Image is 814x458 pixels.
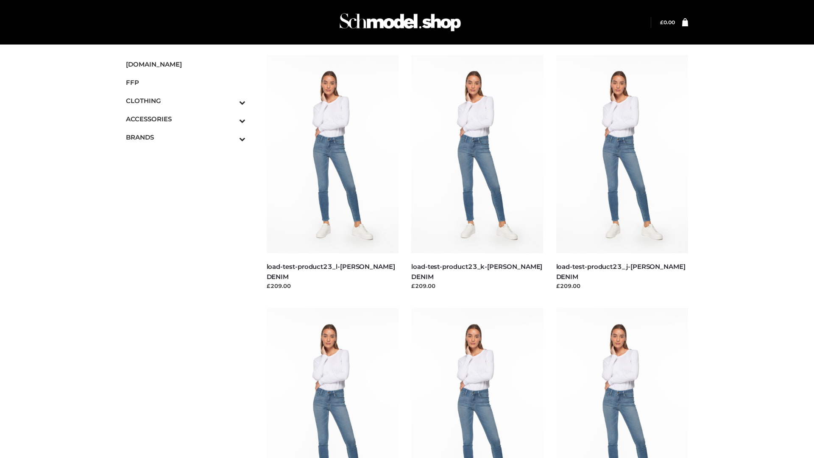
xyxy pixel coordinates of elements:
span: FFP [126,78,245,87]
span: CLOTHING [126,96,245,106]
a: load-test-product23_l-[PERSON_NAME] DENIM [267,263,395,280]
a: BRANDSToggle Submenu [126,128,245,146]
a: CLOTHINGToggle Submenu [126,92,245,110]
button: Toggle Submenu [216,92,245,110]
a: FFP [126,73,245,92]
button: Toggle Submenu [216,128,245,146]
button: Toggle Submenu [216,110,245,128]
a: load-test-product23_k-[PERSON_NAME] DENIM [411,263,542,280]
span: ACCESSORIES [126,114,245,124]
div: £209.00 [556,282,689,290]
div: £209.00 [267,282,399,290]
a: ACCESSORIESToggle Submenu [126,110,245,128]
a: £0.00 [660,19,675,25]
img: Schmodel Admin 964 [337,6,464,39]
span: BRANDS [126,132,245,142]
a: [DOMAIN_NAME] [126,55,245,73]
bdi: 0.00 [660,19,675,25]
span: £ [660,19,663,25]
a: load-test-product23_j-[PERSON_NAME] DENIM [556,263,686,280]
div: £209.00 [411,282,544,290]
span: [DOMAIN_NAME] [126,59,245,69]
